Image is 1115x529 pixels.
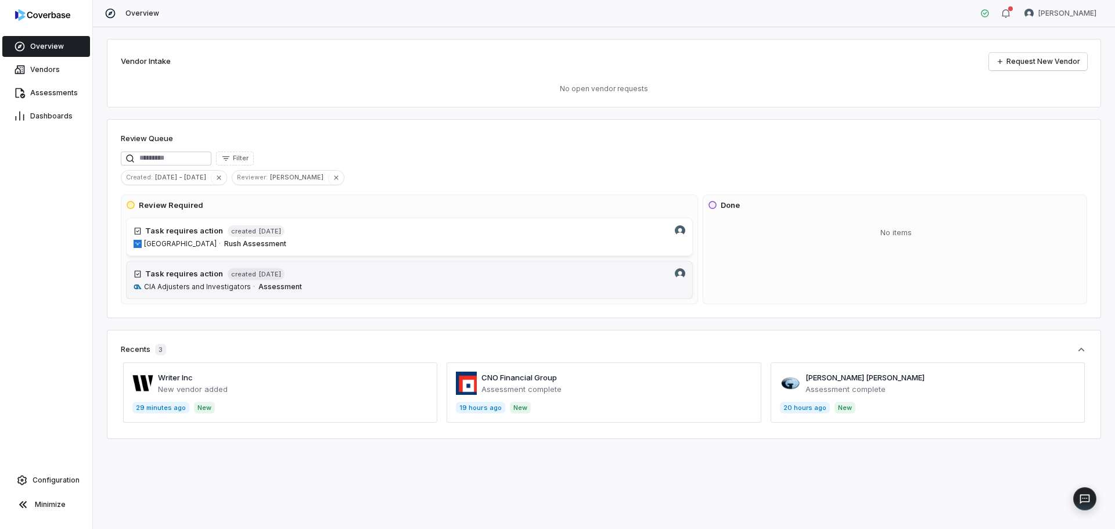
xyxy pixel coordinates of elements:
button: Minimize [5,493,88,516]
a: [PERSON_NAME] [PERSON_NAME] [805,373,925,382]
h3: Review Required [139,200,203,211]
img: logo-D7KZi-bG.svg [15,9,70,21]
a: Writer Inc [158,373,193,382]
span: [GEOGRAPHIC_DATA] [144,239,217,249]
span: [PERSON_NAME] [270,172,328,182]
span: Rush Assessment [224,239,286,248]
div: No items [708,218,1084,248]
a: Melanie Lorent avatarTask requires actioncreated[DATE]compassadj.comCIA Adjusters and Investigato... [126,261,693,299]
span: Overview [30,42,64,51]
h3: Done [721,200,740,211]
span: [PERSON_NAME] [1038,9,1096,18]
img: Melanie Lorent avatar [675,268,685,279]
span: Configuration [33,476,80,485]
h1: Review Queue [121,133,173,145]
a: Dashboards [2,106,90,127]
span: Assessments [30,88,78,98]
h4: Task requires action [145,225,223,237]
span: [DATE] [258,226,281,236]
span: created [231,270,256,279]
a: Assessments [2,82,90,103]
span: Minimize [35,500,66,509]
a: CNO Financial Group [481,373,557,382]
span: Vendors [30,65,60,74]
button: Filter [216,152,254,165]
span: [DATE] [258,269,281,279]
span: CIA Adjusters and Investigators [144,282,251,292]
span: Reviewer : [232,172,270,182]
a: Request New Vendor [989,53,1087,70]
div: Recents [121,344,166,355]
span: Overview [125,9,159,18]
span: Assessment [258,282,302,291]
span: · [219,239,221,249]
button: Melanie Lorent avatar[PERSON_NAME] [1017,5,1103,22]
img: Melanie Lorent avatar [1024,9,1034,18]
a: Overview [2,36,90,57]
a: Vendors [2,59,90,80]
button: Recents3 [121,344,1087,355]
img: Melanie Lorent avatar [675,225,685,236]
a: Melanie Lorent avatarTask requires actioncreated[DATE]randstad.com[GEOGRAPHIC_DATA]·Rush Assessment [126,218,693,256]
span: [DATE] - [DATE] [155,172,211,182]
a: Configuration [5,470,88,491]
span: Filter [233,154,249,163]
span: created [231,227,256,236]
span: Dashboards [30,111,73,121]
span: 3 [155,344,166,355]
h4: Task requires action [145,268,223,280]
span: · [253,282,255,292]
span: Created : [121,172,155,182]
h2: Vendor Intake [121,56,171,67]
p: No open vendor requests [121,84,1087,93]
